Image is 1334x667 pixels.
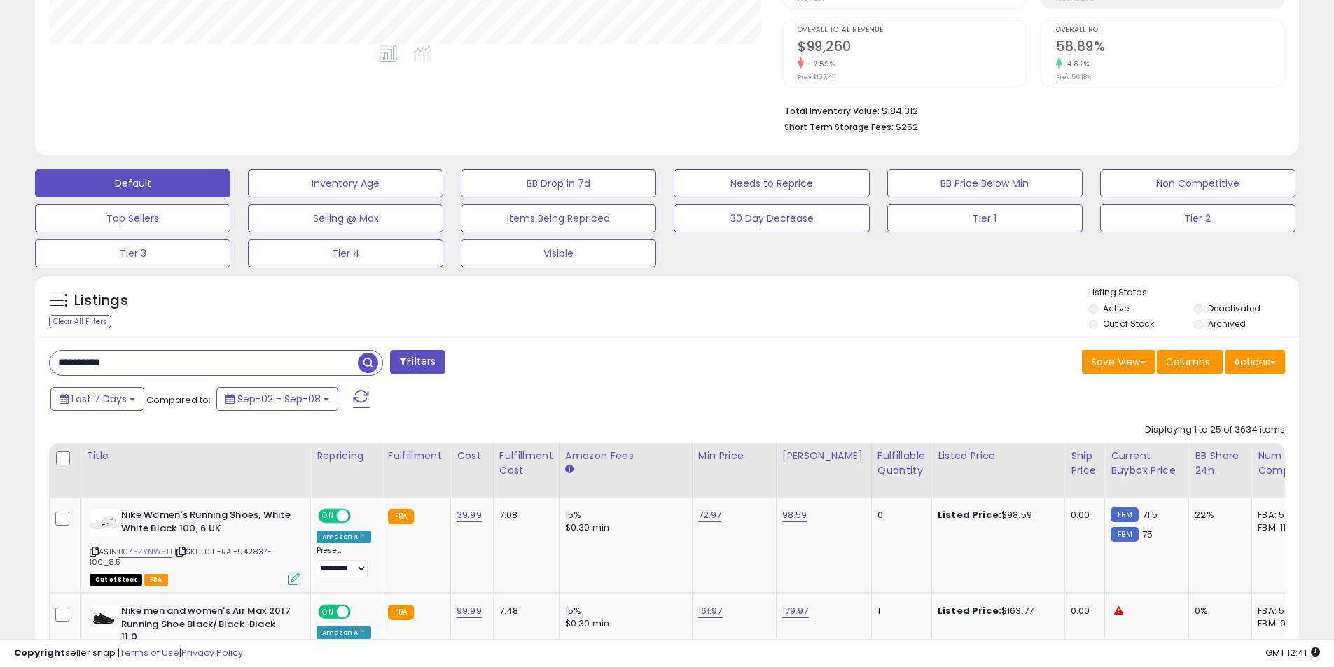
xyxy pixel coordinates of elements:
img: 315dB9peWVL._SL40_.jpg [90,509,118,537]
div: 0.00 [1071,509,1094,521]
span: 75 [1142,528,1153,541]
div: $0.30 min [565,521,681,534]
button: Tier 1 [887,204,1083,232]
span: $252 [896,120,918,134]
p: Listing States: [1089,286,1299,300]
div: BB Share 24h. [1195,449,1246,478]
span: FBA [144,574,168,586]
div: 0.00 [1071,605,1094,617]
strong: Copyright [14,646,65,659]
button: 30 Day Decrease [674,204,869,232]
div: 7.48 [499,605,548,617]
small: 4.82% [1062,59,1090,69]
button: Filters [390,350,445,374]
a: 161.97 [698,604,723,618]
div: 22% [1195,509,1241,521]
button: Tier 2 [1100,204,1295,232]
label: Deactivated [1208,302,1260,314]
a: 179.97 [782,604,809,618]
a: Privacy Policy [181,646,243,659]
div: Fulfillment Cost [499,449,553,478]
a: 98.59 [782,508,807,522]
button: Columns [1157,350,1223,374]
div: Title [86,449,305,463]
div: Fulfillable Quantity [877,449,926,478]
div: Fulfillment [388,449,445,463]
button: Tier 3 [35,239,230,267]
div: [PERSON_NAME] [782,449,866,463]
div: FBM: 9 [1258,617,1304,630]
div: FBM: 11 [1258,521,1304,534]
button: Sep-02 - Sep-08 [216,387,338,411]
button: BB Drop in 7d [461,169,656,197]
li: $184,312 [784,101,1274,118]
span: OFF [349,510,371,522]
div: Clear All Filters [49,315,111,328]
div: 15% [565,509,681,521]
h2: $99,260 [798,38,1026,57]
div: Amazon Fees [565,449,686,463]
small: Prev: $107,411 [798,73,836,81]
small: FBA [388,605,414,620]
div: $163.77 [938,605,1054,617]
button: Last 7 Days [50,387,144,411]
div: Current Buybox Price [1111,449,1183,478]
div: Cost [457,449,487,463]
div: Num of Comp. [1258,449,1309,478]
div: $0.30 min [565,617,681,630]
a: 72.97 [698,508,722,522]
small: FBM [1111,527,1138,542]
span: Overall ROI [1056,27,1284,34]
label: Archived [1208,318,1246,330]
b: Listed Price: [938,508,1001,521]
button: Visible [461,239,656,267]
span: OFF [349,606,371,618]
a: Terms of Use [120,646,179,659]
b: Nike men and women's Air Max 2017 Running Shoe Black/Black-Black 11.0 [121,605,291,647]
span: All listings that are currently out of stock and unavailable for purchase on Amazon [90,574,142,586]
div: ASIN: [90,509,300,584]
label: Active [1103,302,1129,314]
b: Short Term Storage Fees: [784,121,894,133]
span: Sep-02 - Sep-08 [237,392,321,406]
button: Tier 4 [248,239,443,267]
div: Preset: [317,546,371,577]
div: 0% [1195,605,1241,617]
button: Items Being Repriced [461,204,656,232]
span: Compared to: [146,393,211,407]
button: Inventory Age [248,169,443,197]
b: Total Inventory Value: [784,105,880,117]
div: 1 [877,605,921,617]
button: Save View [1082,350,1155,374]
div: Listed Price [938,449,1059,463]
small: Prev: 56.18% [1056,73,1091,81]
div: Min Price [698,449,770,463]
button: Needs to Reprice [674,169,869,197]
span: | SKU: 01F-RA1-942837-100_8.5 [90,546,272,567]
a: B075ZYNW5H [118,546,172,558]
span: ON [319,606,337,618]
button: Default [35,169,230,197]
span: Overall Total Revenue [798,27,1026,34]
button: Top Sellers [35,204,230,232]
div: FBA: 5 [1258,605,1304,617]
button: Non Competitive [1100,169,1295,197]
div: Amazon AI * [317,531,371,543]
button: Actions [1225,350,1285,374]
div: seller snap | | [14,647,243,660]
div: Ship Price [1071,449,1099,478]
div: 7.08 [499,509,548,521]
span: ON [319,510,337,522]
div: 15% [565,605,681,617]
div: FBA: 5 [1258,509,1304,521]
button: BB Price Below Min [887,169,1083,197]
span: Last 7 Days [71,392,127,406]
small: FBM [1111,507,1138,522]
div: $98.59 [938,509,1054,521]
img: 312IEV0+OTL._SL40_.jpg [90,605,118,633]
div: 0 [877,509,921,521]
div: Displaying 1 to 25 of 3634 items [1145,423,1285,437]
a: 39.99 [457,508,482,522]
a: 99.99 [457,604,482,618]
h5: Listings [74,291,128,311]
